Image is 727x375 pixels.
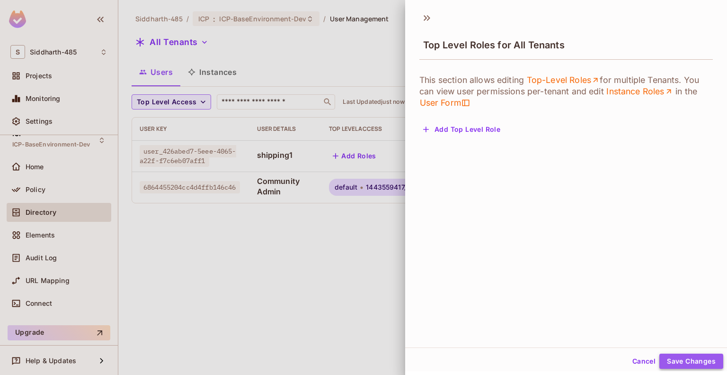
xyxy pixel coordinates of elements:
a: Instance Roles [606,86,673,97]
span: Top Level Roles for All Tenants [423,39,565,51]
span: User Form [419,97,470,109]
button: Cancel [629,354,659,369]
p: This section allows editing for multiple Tenants. You can view user permissions per-tenant and ed... [419,74,713,109]
button: Add Top Level Role [419,122,504,137]
a: Top-Level Roles [526,74,600,86]
button: Save Changes [659,354,723,369]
